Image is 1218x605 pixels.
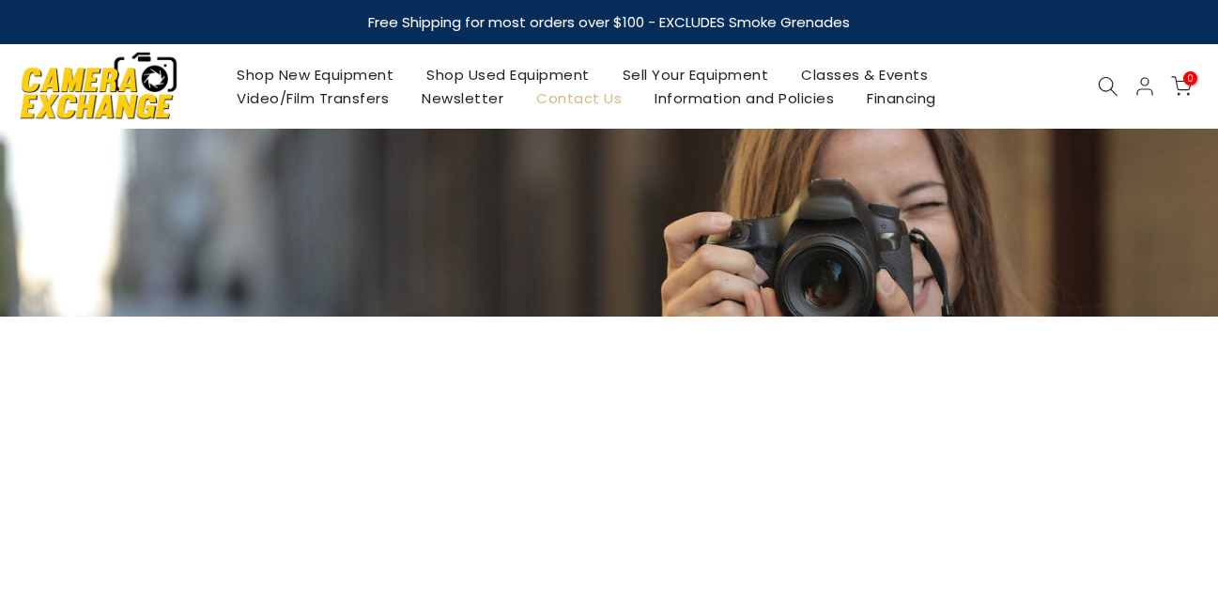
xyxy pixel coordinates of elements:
[410,63,607,86] a: Shop Used Equipment
[606,63,785,86] a: Sell Your Equipment
[1183,71,1197,85] span: 0
[221,63,410,86] a: Shop New Equipment
[368,12,850,32] strong: Free Shipping for most orders over $100 - EXCLUDES Smoke Grenades
[639,86,851,110] a: Information and Policies
[1171,76,1192,97] a: 0
[221,86,406,110] a: Video/Film Transfers
[520,86,639,110] a: Contact Us
[406,86,520,110] a: Newsletter
[851,86,953,110] a: Financing
[785,63,945,86] a: Classes & Events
